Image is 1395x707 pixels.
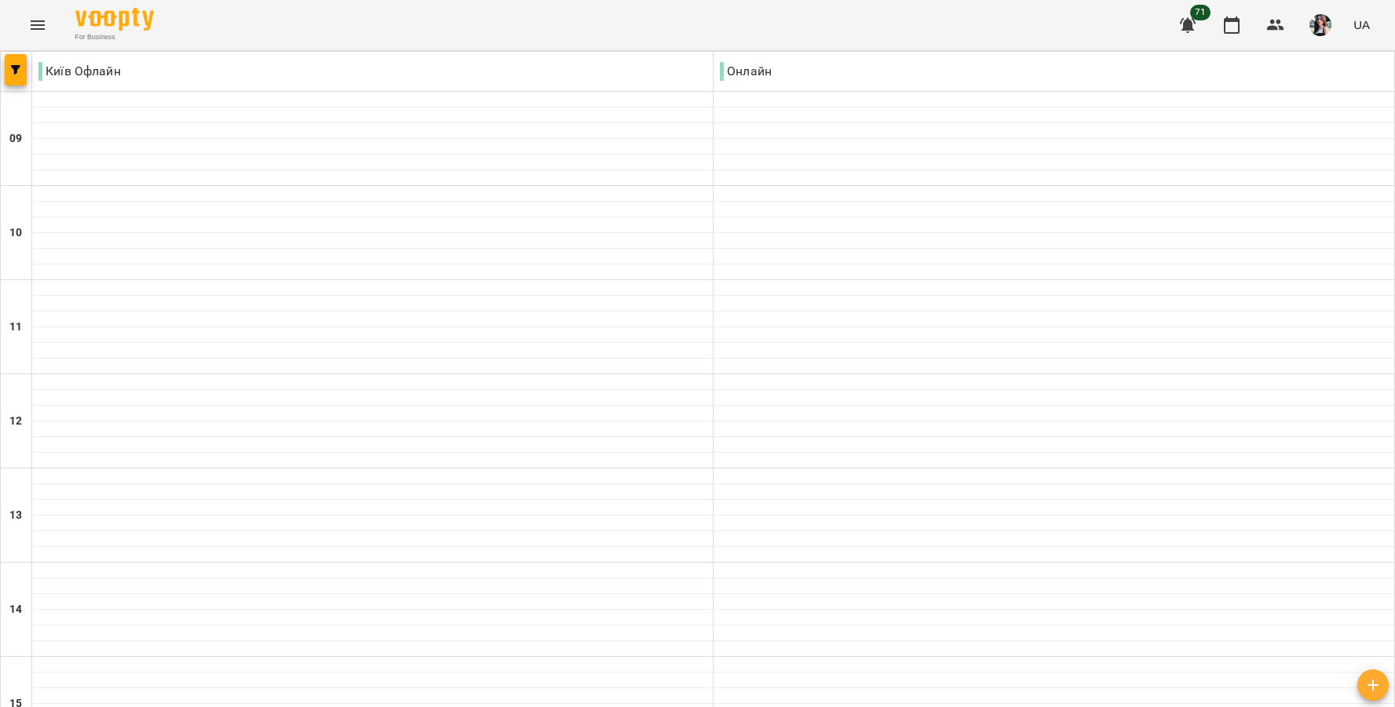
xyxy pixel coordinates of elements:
[75,32,154,42] span: For Business
[720,62,772,81] p: Онлайн
[9,130,22,148] h6: 09
[1190,5,1211,20] span: 71
[75,8,154,31] img: Voopty Logo
[1309,14,1331,36] img: bfead1ea79d979fadf21ae46c61980e3.jpg
[9,507,22,524] h6: 13
[1357,669,1389,701] button: Створити урок
[9,601,22,618] h6: 14
[38,62,121,81] p: Київ Офлайн
[19,6,57,44] button: Menu
[9,319,22,336] h6: 11
[9,224,22,242] h6: 10
[9,413,22,430] h6: 12
[1353,16,1370,33] span: UA
[1347,10,1376,39] button: UA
